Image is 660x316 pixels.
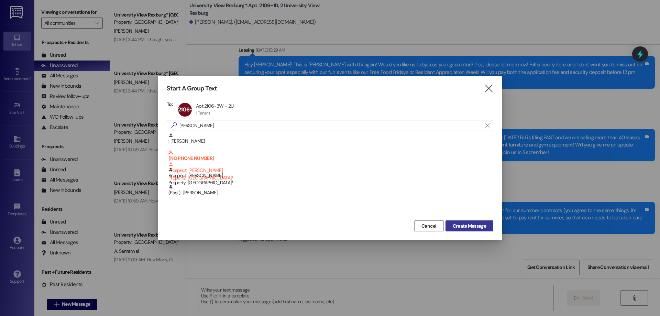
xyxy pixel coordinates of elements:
[178,106,200,113] span: 2106~3W
[482,120,493,131] button: Clear text
[445,220,493,231] button: Create Message
[168,133,493,145] div: : [PERSON_NAME]
[167,133,493,150] div: : [PERSON_NAME]
[168,179,493,186] div: Property: [GEOGRAPHIC_DATA]*
[414,220,444,231] button: Cancel
[168,150,493,182] div: Prospect: [PERSON_NAME]
[453,222,486,230] span: Create Message
[167,101,173,107] h3: To:
[168,167,493,187] div: Prospect: [PERSON_NAME]
[421,222,437,230] span: Cancel
[196,103,234,109] div: Apt 2106~3W - 2U
[179,121,482,130] input: Search for any contact or apartment
[167,167,493,184] div: Prospect: [PERSON_NAME]Property: [GEOGRAPHIC_DATA]*
[167,150,493,167] div: (NO PHONE NUMBER) Prospect: [PERSON_NAME]Property: [GEOGRAPHIC_DATA]*
[196,110,210,116] div: 1 Tenant
[167,85,217,92] h3: Start A Group Text
[484,85,493,92] i: 
[168,184,493,196] div: (Past) : [PERSON_NAME]
[168,122,179,129] i: 
[485,123,489,128] i: 
[167,184,493,201] div: (Past) : [PERSON_NAME]
[168,150,493,161] b: (NO PHONE NUMBER)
